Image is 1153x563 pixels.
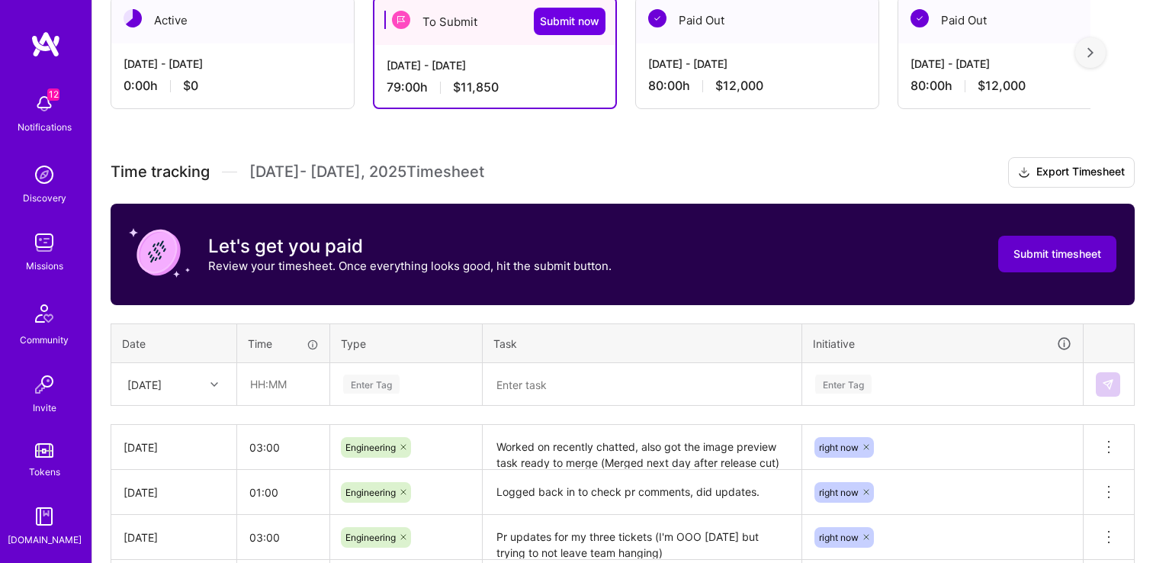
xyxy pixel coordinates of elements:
div: 0:00 h [124,78,342,94]
img: To Submit [392,11,410,29]
img: bell [29,88,59,119]
div: Initiative [813,335,1072,352]
th: Type [330,323,483,363]
button: Submit timesheet [998,236,1116,272]
input: HH:MM [238,364,329,404]
div: [DOMAIN_NAME] [8,532,82,548]
div: 80:00 h [911,78,1129,94]
div: Discovery [23,190,66,206]
div: Notifications [18,119,72,135]
span: Engineering [345,532,396,543]
div: Time [248,336,319,352]
div: Invite [33,400,56,416]
div: [DATE] - [DATE] [648,56,866,72]
span: Engineering [345,487,396,498]
textarea: Pr updates for my three tickets (I'm OOO [DATE] but trying to not leave team hanging) [484,516,800,558]
span: $12,000 [715,78,763,94]
div: Enter Tag [343,372,400,396]
div: [DATE] - [DATE] [387,57,603,73]
img: tokens [35,443,53,458]
textarea: Logged back in to check pr comments, did updates. [484,471,800,513]
div: [DATE] - [DATE] [911,56,1129,72]
span: 12 [47,88,59,101]
div: Tokens [29,464,60,480]
input: HH:MM [237,472,329,513]
span: right now [819,487,859,498]
img: Paid Out [648,9,666,27]
span: $0 [183,78,198,94]
img: Invite [29,369,59,400]
button: Export Timesheet [1008,157,1135,188]
span: right now [819,532,859,543]
img: Submit [1102,378,1114,391]
input: HH:MM [237,517,329,558]
span: $12,000 [978,78,1026,94]
img: Paid Out [911,9,929,27]
img: teamwork [29,227,59,258]
span: [DATE] - [DATE] , 2025 Timesheet [249,162,484,182]
img: guide book [29,501,59,532]
span: Time tracking [111,162,210,182]
th: Date [111,323,237,363]
img: discovery [29,159,59,190]
span: Engineering [345,442,396,453]
div: [DATE] [124,529,224,545]
img: coin [129,222,190,283]
i: icon Download [1018,165,1030,181]
img: logo [31,31,61,58]
div: [DATE] [127,376,162,392]
img: right [1087,47,1094,58]
img: Community [26,295,63,332]
span: right now [819,442,859,453]
img: Active [124,9,142,27]
div: [DATE] [124,484,224,500]
i: icon Chevron [210,381,218,388]
div: [DATE] - [DATE] [124,56,342,72]
button: Submit now [534,8,605,35]
div: 79:00 h [387,79,603,95]
div: 80:00 h [648,78,866,94]
div: Missions [26,258,63,274]
div: Community [20,332,69,348]
div: Enter Tag [815,372,872,396]
h3: Let's get you paid [208,235,612,258]
th: Task [483,323,802,363]
p: Review your timesheet. Once everything looks good, hit the submit button. [208,258,612,274]
textarea: Worked on recently chatted, also got the image preview task ready to merge (Merged next day after... [484,426,800,468]
input: HH:MM [237,427,329,468]
span: Submit now [540,14,599,29]
span: Submit timesheet [1013,246,1101,262]
div: [DATE] [124,439,224,455]
span: $11,850 [453,79,499,95]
